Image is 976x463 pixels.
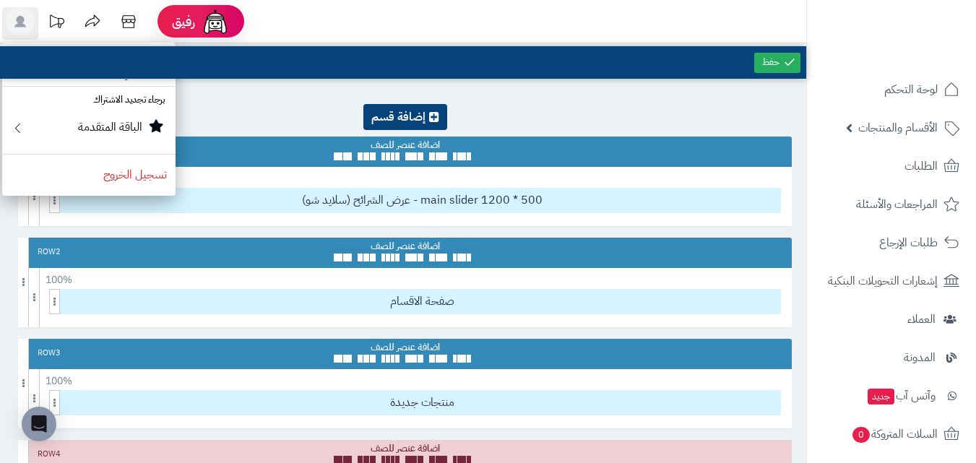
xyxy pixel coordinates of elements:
[816,149,967,183] a: الطلبات
[858,118,938,138] span: الأقسام والمنتجات
[816,72,967,107] a: لوحة التحكم
[878,40,962,71] img: logo-2.png
[201,7,230,36] img: ai-face.png
[816,340,967,375] a: المدونة
[879,233,938,253] span: طلبات الإرجاع
[884,79,938,100] span: لوحة التحكم
[2,90,176,111] li: برجاء تجديد الاشتراك
[74,37,176,72] span: support support
[38,7,74,40] a: تحديثات المنصة
[828,271,938,291] span: إشعارات التحويلات البنكية
[904,347,936,368] span: المدونة
[2,157,176,192] a: تسجيل الخروج
[816,225,967,260] a: طلبات الإرجاع
[852,427,870,443] span: 0
[816,264,967,298] a: إشعارات التحويلات البنكية
[64,290,780,313] span: صفحة الاقسام
[78,118,142,136] small: الباقة المتقدمة
[851,424,938,444] span: السلات المتروكة
[38,449,61,460] div: Row 4
[907,309,936,329] span: العملاء
[856,194,938,215] span: المراجعات والأسئلة
[64,189,780,212] span: عرض الشرائح (سلايد شو) - main slider 1200 * 500
[868,389,894,404] span: جديد
[816,187,967,222] a: المراجعات والأسئلة
[38,347,61,359] div: Row 3
[363,104,447,126] span: Top
[44,372,73,391] span: 100 %
[172,13,195,30] span: رفيق
[816,302,967,337] a: العملاء
[44,271,73,290] span: 100 %
[816,417,967,451] a: السلات المتروكة0
[38,246,61,258] div: Row 2
[904,156,938,176] span: الطلبات
[22,407,56,441] div: Open Intercom Messenger
[64,391,780,415] span: منتجات جديدة
[866,386,936,406] span: وآتس آب
[816,378,967,413] a: وآتس آبجديد
[2,111,176,151] a: الباقة المتقدمة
